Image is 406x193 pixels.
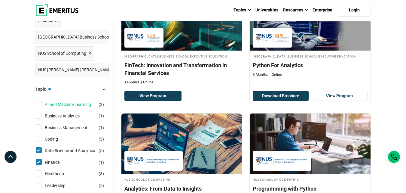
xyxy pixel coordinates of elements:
[35,86,51,92] span: Topic
[100,148,102,153] span: 5
[38,34,148,40] span: [GEOGRAPHIC_DATA] Business School Executive Education
[38,50,86,57] span: NUS School of Computing
[99,159,104,166] span: ( )
[38,67,148,73] span: NUS [PERSON_NAME] [PERSON_NAME] School of Medicine
[35,30,156,44] a: [GEOGRAPHIC_DATA] Business School Executive Education ×
[99,101,104,108] span: ( )
[124,177,239,182] h4: NUS School of Computing
[124,61,239,76] h4: FinTech: Innovation and Transformation in Financial Services
[100,171,102,176] span: 3
[45,170,77,177] a: Healthcare
[99,113,104,119] span: ( )
[256,31,289,45] img: National University of Singapore Business School Executive Education
[100,137,102,142] span: 3
[253,185,368,192] h4: Programming with Python
[338,4,371,17] a: Login
[45,124,99,131] a: Business Management
[270,72,282,77] p: Online
[99,170,104,177] span: ( )
[99,182,104,189] span: ( )
[141,80,153,85] p: Online
[99,124,104,131] span: ( )
[253,61,368,69] h4: Python For Analytics
[45,101,103,108] a: AI and Machine Learning
[45,159,72,166] a: Finance
[100,160,102,165] span: 1
[35,46,94,61] a: NUS School of Computing ×
[99,147,104,154] span: ( )
[121,114,242,174] img: Analytics: From Data to Insights | Online Business Analytics Course
[45,182,78,189] a: Leadership
[100,114,102,118] span: 1
[256,154,308,168] img: NUS School of Computing
[253,91,309,101] button: Download Brochure
[45,113,92,119] a: Business Analytics
[35,63,156,77] a: NUS [PERSON_NAME] [PERSON_NAME] School of Medicine ×
[45,136,70,142] a: Coding
[124,80,139,85] p: 14 weeks
[312,91,368,101] a: View Program
[253,72,268,77] p: 3 Months
[99,136,104,142] span: ( )
[100,183,102,188] span: 5
[124,91,182,101] a: View Program
[253,177,368,182] h4: NUS School of Computing
[45,147,107,154] a: Data Science and Analytics
[100,102,102,107] span: 3
[88,49,91,58] span: ×
[35,85,109,94] button: Topic
[127,31,160,45] img: National University of Singapore Business School Executive Education
[124,185,239,192] h4: Analytics: From Data to Insights
[127,154,180,168] img: NUS School of Computing
[100,125,102,130] span: 1
[124,54,239,59] h4: [GEOGRAPHIC_DATA] Business School Executive Education
[253,54,368,59] h4: [GEOGRAPHIC_DATA] Business School Executive Education
[250,114,371,174] img: Programming with Python | Online Data Science and Analytics Course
